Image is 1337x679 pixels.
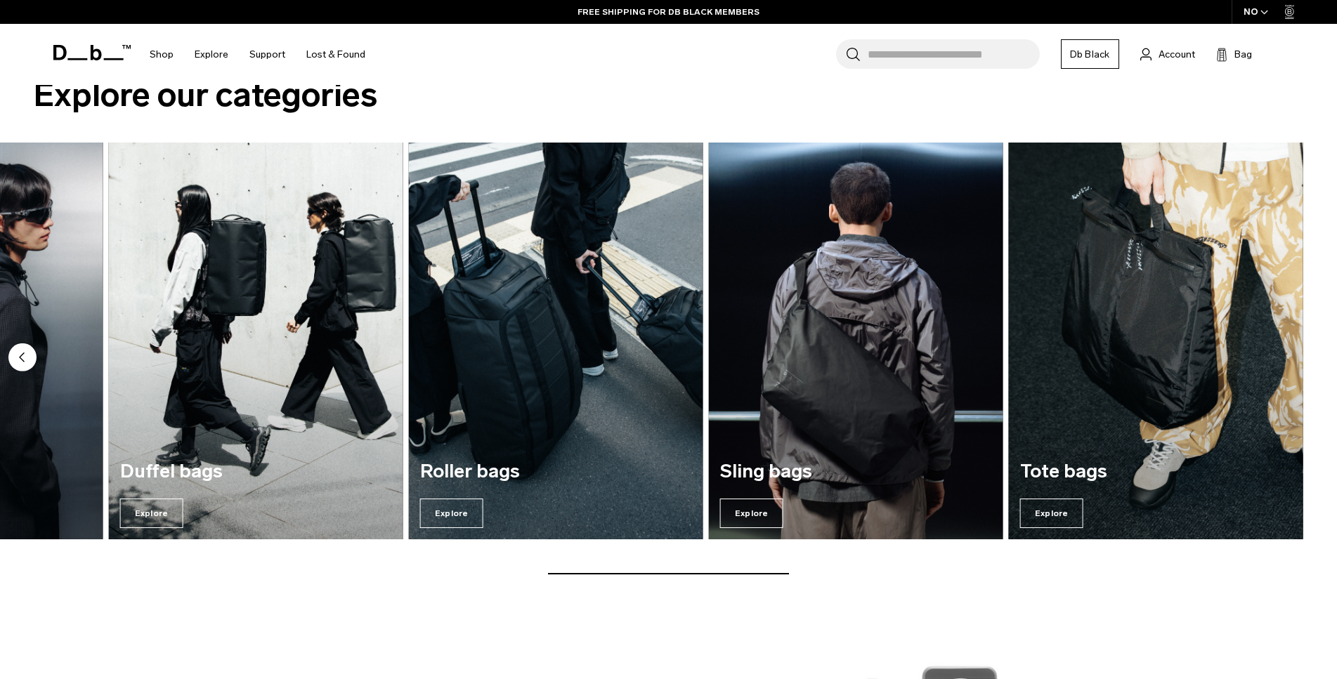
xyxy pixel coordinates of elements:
button: Bag [1216,46,1252,62]
a: FREE SHIPPING FOR DB BLACK MEMBERS [578,6,759,18]
a: Support [249,29,285,79]
h2: Explore our categories [34,70,1303,120]
a: Db Black [1061,39,1119,69]
a: Sling bags Explore [709,143,1003,540]
a: Shop [150,29,174,79]
h3: Duffel bags [120,461,392,482]
span: Explore [1020,499,1083,528]
a: Lost & Found [306,29,365,79]
a: Duffel bags Explore [109,143,403,540]
span: Explore [120,499,183,528]
div: 6 / 7 [709,143,1003,540]
a: Tote bags Explore [1009,143,1303,540]
div: 7 / 7 [1009,143,1303,540]
span: Explore [420,499,483,528]
a: Account [1140,46,1195,62]
span: Explore [720,499,783,528]
a: Roller bags Explore [409,143,703,540]
button: Previous slide [8,343,37,374]
div: 4 / 7 [109,143,403,540]
span: Bag [1234,47,1252,62]
div: 5 / 7 [409,143,703,540]
h3: Tote bags [1020,461,1292,482]
h3: Roller bags [420,461,692,482]
nav: Main Navigation [139,24,376,85]
span: Account [1159,47,1195,62]
h3: Sling bags [720,461,992,482]
a: Explore [195,29,228,79]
